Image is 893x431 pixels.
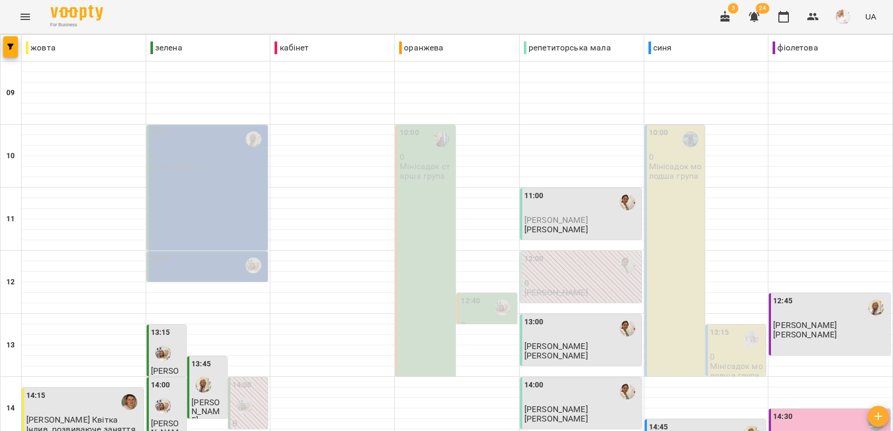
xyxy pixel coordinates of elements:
[868,415,884,431] div: Світлана Бутковська
[151,279,266,288] p: 0
[649,127,668,139] label: 10:00
[151,162,202,171] p: Група ПДШ 4
[861,7,880,26] button: UA
[246,258,261,273] img: Киричук Тетяна Миколаївна
[151,366,179,394] span: [PERSON_NAME]
[620,258,635,273] img: Рущак Василина Василівна
[524,351,588,360] p: [PERSON_NAME]
[865,11,876,22] span: UA
[648,42,672,54] p: синя
[710,327,729,338] label: 13:15
[683,131,698,147] img: Гарасим Ольга Богданівна
[773,42,818,54] p: фіолетова
[191,397,220,426] span: [PERSON_NAME]
[6,87,15,99] h6: 09
[151,379,170,391] label: 14:00
[6,276,15,288] h6: 12
[151,127,170,139] label: 10:00
[191,358,211,370] label: 13:45
[232,379,252,391] label: 14:00
[433,131,449,147] img: Німців Ксенія Петрівна
[524,414,588,423] p: [PERSON_NAME]
[275,42,309,54] p: кабінет
[6,150,15,162] h6: 10
[620,384,635,399] img: Рущак Василина Василівна
[151,253,170,265] label: 12:00
[196,377,211,393] img: Балук Надія Василівна
[710,362,764,380] p: Мінісадок молодша група
[773,330,837,339] p: [PERSON_NAME]
[773,320,837,330] span: [PERSON_NAME]
[461,321,514,330] p: 0
[710,352,764,361] p: 0
[495,300,511,315] img: Киричук Тетяна Миколаївна
[524,42,611,54] p: репетиторська мала
[524,279,640,288] p: 0
[151,327,170,338] label: 13:15
[744,331,759,347] img: Дзядик Наталія
[155,345,171,361] img: Киричук Тетяна Миколаївна
[868,300,884,315] img: Балук Надія Василівна
[26,42,56,54] p: жовта
[400,152,453,161] p: 0
[6,340,15,351] h6: 13
[756,3,769,14] span: 24
[524,404,588,414] span: [PERSON_NAME]
[26,390,46,402] label: 14:15
[461,295,480,307] label: 12:40
[773,411,793,423] label: 14:30
[150,42,182,54] p: зелена
[524,341,588,351] span: [PERSON_NAME]
[50,22,103,28] span: For Business
[155,398,171,414] img: Киричук Тетяна Миколаївна
[524,215,588,225] span: [PERSON_NAME]
[50,5,103,20] img: Voopty Logo
[237,398,252,414] img: Киричук Тетяна Миколаївна
[524,288,588,297] p: [PERSON_NAME]
[400,127,419,139] label: 10:00
[121,394,137,410] img: Старюк Людмила Олександрівна
[399,42,443,54] p: оранжева
[649,162,703,180] p: Мінісадок молодша група
[524,225,588,234] p: [PERSON_NAME]
[524,316,544,328] label: 13:00
[26,415,118,425] span: [PERSON_NAME] Квітка
[649,152,703,161] p: 0
[836,9,850,24] img: eae1df90f94753cb7588c731c894874c.jpg
[6,213,15,225] h6: 11
[868,406,889,427] button: Створити урок
[13,4,38,29] button: Menu
[524,253,544,265] label: 12:00
[524,190,544,202] label: 11:00
[6,403,15,414] h6: 14
[620,321,635,336] img: Рущак Василина Василівна
[400,162,453,180] p: Мінісадок старша група
[151,152,266,161] p: 0
[728,3,738,14] span: 3
[232,419,266,428] p: 0
[773,295,793,307] label: 12:45
[620,194,635,210] img: Рущак Василина Василівна
[246,131,261,147] img: Балук Надія Василівна
[524,379,544,391] label: 14:00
